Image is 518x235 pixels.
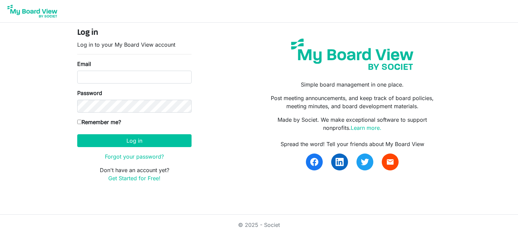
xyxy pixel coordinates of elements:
[108,175,161,182] a: Get Started for Free!
[310,158,318,166] img: facebook.svg
[77,60,91,68] label: Email
[77,166,192,182] p: Don't have an account yet?
[286,33,419,75] img: my-board-view-societ.svg
[238,221,280,228] a: © 2025 - Societ
[77,134,192,147] button: Log in
[264,116,441,132] p: Made by Societ. We make exceptional software to support nonprofits.
[77,28,192,38] h4: Log in
[77,41,192,49] p: Log in to your My Board View account
[382,154,399,170] a: email
[105,153,164,160] a: Forgot your password?
[386,158,394,166] span: email
[5,3,59,20] img: My Board View Logo
[264,80,441,89] p: Simple board management in one place.
[336,158,344,166] img: linkedin.svg
[77,120,82,124] input: Remember me?
[351,124,381,131] a: Learn more.
[361,158,369,166] img: twitter.svg
[264,140,441,148] div: Spread the word! Tell your friends about My Board View
[264,94,441,110] p: Post meeting announcements, and keep track of board policies, meeting minutes, and board developm...
[77,89,102,97] label: Password
[77,118,121,126] label: Remember me?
